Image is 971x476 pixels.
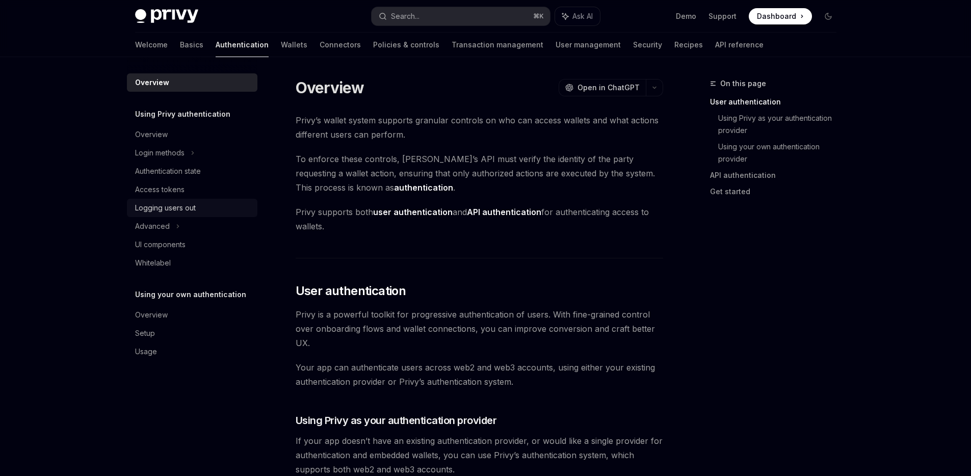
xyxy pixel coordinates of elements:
[135,9,198,23] img: dark logo
[135,128,168,141] div: Overview
[135,257,171,269] div: Whitelabel
[180,33,203,57] a: Basics
[135,76,169,89] div: Overview
[391,10,419,22] div: Search...
[533,12,544,20] span: ⌘ K
[710,94,845,110] a: User authentication
[556,33,621,57] a: User management
[452,33,543,57] a: Transaction management
[127,125,257,144] a: Overview
[296,152,663,195] span: To enforce these controls, [PERSON_NAME]’s API must verify the identity of the party requesting a...
[757,11,796,21] span: Dashboard
[127,199,257,217] a: Logging users out
[296,307,663,350] span: Privy is a powerful toolkit for progressive authentication of users. With fine-grained control ov...
[127,73,257,92] a: Overview
[135,327,155,339] div: Setup
[394,182,453,193] strong: authentication
[710,167,845,183] a: API authentication
[467,207,541,217] strong: API authentication
[578,83,640,93] span: Open in ChatGPT
[135,108,230,120] h5: Using Privy authentication
[373,207,453,217] strong: user authentication
[127,324,257,342] a: Setup
[749,8,812,24] a: Dashboard
[676,11,696,21] a: Demo
[296,360,663,389] span: Your app can authenticate users across web2 and web3 accounts, using either your existing authent...
[135,183,185,196] div: Access tokens
[715,33,764,57] a: API reference
[135,33,168,57] a: Welcome
[296,283,406,299] span: User authentication
[296,413,497,428] span: Using Privy as your authentication provider
[135,147,185,159] div: Login methods
[127,306,257,324] a: Overview
[708,11,737,21] a: Support
[296,205,663,233] span: Privy supports both and for authenticating access to wallets.
[373,33,439,57] a: Policies & controls
[320,33,361,57] a: Connectors
[555,7,600,25] button: Ask AI
[820,8,836,24] button: Toggle dark mode
[127,162,257,180] a: Authentication state
[572,11,593,21] span: Ask AI
[127,235,257,254] a: UI components
[216,33,269,57] a: Authentication
[633,33,662,57] a: Security
[720,77,766,90] span: On this page
[296,113,663,142] span: Privy’s wallet system supports granular controls on who can access wallets and what actions diffe...
[127,180,257,199] a: Access tokens
[127,342,257,361] a: Usage
[135,165,201,177] div: Authentication state
[372,7,550,25] button: Search...⌘K
[710,183,845,200] a: Get started
[674,33,703,57] a: Recipes
[135,309,168,321] div: Overview
[135,288,246,301] h5: Using your own authentication
[127,254,257,272] a: Whitelabel
[135,220,170,232] div: Advanced
[559,79,646,96] button: Open in ChatGPT
[281,33,307,57] a: Wallets
[718,139,845,167] a: Using your own authentication provider
[718,110,845,139] a: Using Privy as your authentication provider
[296,78,364,97] h1: Overview
[135,202,196,214] div: Logging users out
[135,346,157,358] div: Usage
[135,239,186,251] div: UI components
